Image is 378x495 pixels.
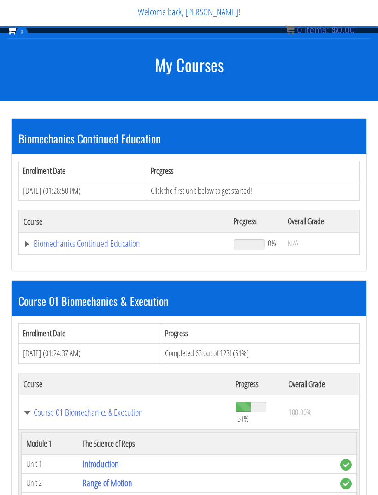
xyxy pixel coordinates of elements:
[19,343,161,363] td: [DATE] (01:24:37 AM)
[305,25,329,35] span: items:
[268,238,276,248] span: 0%
[283,233,360,255] td: N/A
[22,454,78,473] td: Unit 1
[7,0,371,24] p: Welcome back, [PERSON_NAME]!
[22,473,78,492] td: Unit 2
[78,432,336,454] th: The Science of Reps
[237,413,249,423] span: 51%
[18,132,360,144] h3: Biomechanics Continued Education
[332,25,355,35] bdi: 0.00
[285,25,355,35] a: 0 items: $0.00
[231,373,284,395] th: Progress
[19,181,147,201] td: [DATE] (01:28:50 PM)
[161,343,359,363] td: Completed 63 out of 123! (51%)
[83,477,132,489] a: Range of Motion
[19,324,161,344] th: Enrollment Date
[22,432,78,454] th: Module 1
[285,25,295,35] img: icon11.png
[83,458,119,470] a: Introduction
[297,25,302,35] span: 0
[19,210,229,233] th: Course
[284,373,360,395] th: Overall Grade
[340,478,352,489] span: complete
[284,395,360,429] td: 100.00%
[24,239,224,248] a: Biomechanics Continued Education
[161,324,359,344] th: Progress
[283,210,360,233] th: Overall Grade
[18,295,360,307] h3: Course 01 Biomechanics & Execution
[19,373,231,395] th: Course
[147,161,360,181] th: Progress
[332,25,337,35] span: $
[24,408,226,417] a: Course 01 Biomechanics & Execution
[147,181,360,201] td: Click the first unit below to get started!
[19,161,147,181] th: Enrollment Date
[229,210,283,233] th: Progress
[340,459,352,471] span: complete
